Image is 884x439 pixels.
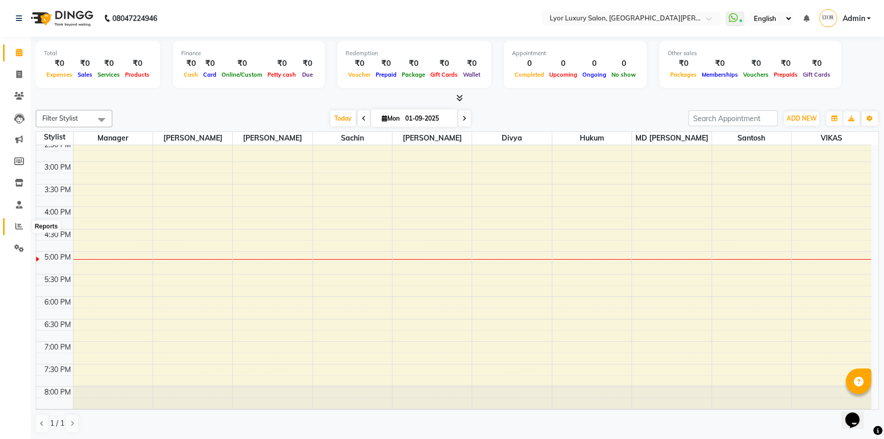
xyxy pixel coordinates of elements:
span: Card [201,71,219,78]
span: Admin [842,13,865,24]
div: 6:00 PM [42,297,73,308]
span: Online/Custom [219,71,265,78]
div: ₹0 [771,58,800,70]
span: Packages [668,71,699,78]
span: ADD NEW [787,114,817,122]
span: Voucher [346,71,373,78]
span: Sales [75,71,95,78]
span: Vouchers [741,71,771,78]
div: 6:30 PM [42,319,73,330]
div: 8:00 PM [42,387,73,398]
div: ₹0 [299,58,316,70]
div: ₹0 [201,58,219,70]
div: Other sales [668,49,833,58]
div: ₹0 [460,58,483,70]
div: 7:00 PM [42,342,73,353]
div: ₹0 [741,58,771,70]
span: divya [472,132,551,145]
div: 7:30 PM [42,364,73,375]
div: Stylist [36,132,73,143]
div: Appointment [512,49,639,58]
span: Manager [73,132,153,145]
span: Services [95,71,122,78]
div: Redemption [346,49,483,58]
input: 2025-09-01 [402,111,453,126]
div: 0 [512,58,547,70]
div: ₹0 [668,58,699,70]
span: [PERSON_NAME] [233,132,312,145]
div: ₹0 [122,58,152,70]
div: ₹0 [800,58,833,70]
div: 3:30 PM [42,184,73,195]
span: No show [609,71,639,78]
div: ₹0 [373,58,399,70]
div: ₹0 [428,58,460,70]
span: Expenses [44,71,75,78]
span: Upcoming [547,71,580,78]
span: VIKAS [792,132,871,145]
span: [PERSON_NAME] [392,132,472,145]
div: Reports [32,221,60,233]
div: ₹0 [75,58,95,70]
div: ₹0 [219,58,265,70]
span: Cash [181,71,201,78]
div: 0 [547,58,580,70]
span: Sachin [313,132,392,145]
input: Search Appointment [689,110,778,126]
button: ADD NEW [784,111,819,126]
div: 5:00 PM [42,252,73,263]
div: 3:00 PM [42,162,73,173]
span: Ongoing [580,71,609,78]
span: Prepaids [771,71,800,78]
span: 1 / 1 [50,418,64,429]
div: 0 [580,58,609,70]
div: ₹0 [699,58,741,70]
iframe: chat widget [841,398,874,429]
div: 4:00 PM [42,207,73,218]
div: ₹0 [95,58,122,70]
span: Wallet [460,71,483,78]
span: Due [300,71,315,78]
div: ₹0 [181,58,201,70]
span: Mon [379,114,402,122]
span: Prepaid [373,71,399,78]
span: Gift Cards [428,71,460,78]
img: Admin [819,9,837,27]
div: 5:30 PM [42,274,73,285]
span: Completed [512,71,547,78]
span: Products [122,71,152,78]
span: Petty cash [265,71,299,78]
div: Finance [181,49,316,58]
div: Total [44,49,152,58]
span: Gift Cards [800,71,833,78]
div: 2:30 PM [42,140,73,150]
div: ₹0 [265,58,299,70]
div: ₹0 [399,58,428,70]
span: Memberships [699,71,741,78]
b: 08047224946 [112,4,157,33]
span: Filter Stylist [42,114,78,122]
div: ₹0 [346,58,373,70]
span: hukum [552,132,631,145]
span: Package [399,71,428,78]
div: 0 [609,58,639,70]
span: MD [PERSON_NAME] [632,132,711,145]
div: ₹0 [44,58,75,70]
span: [PERSON_NAME] [153,132,232,145]
span: santosh [712,132,791,145]
img: logo [26,4,96,33]
span: Today [330,110,356,126]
